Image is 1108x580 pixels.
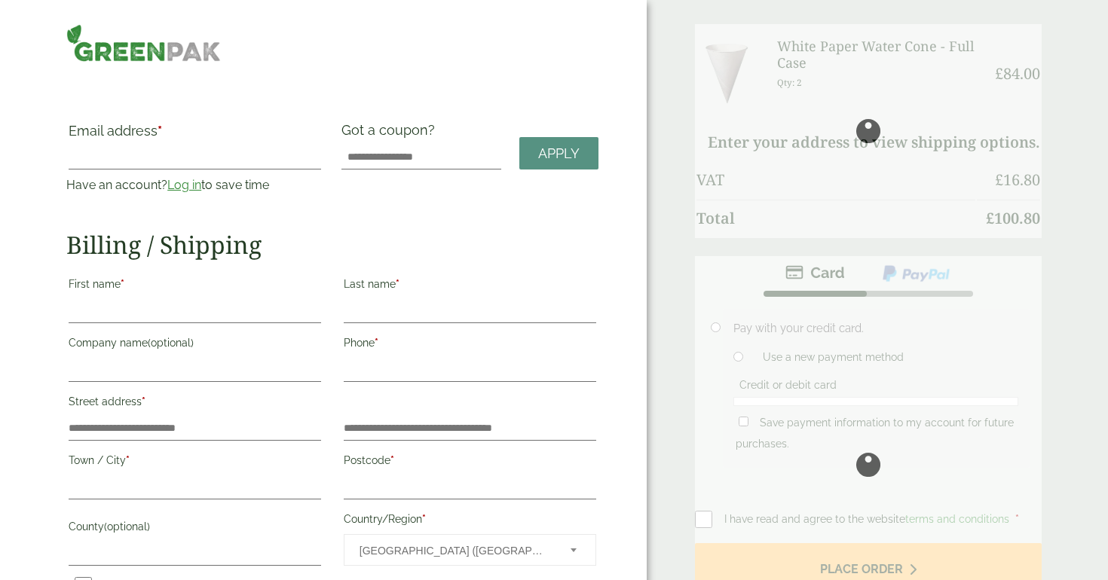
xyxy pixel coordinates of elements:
label: Company name [69,332,321,358]
a: Apply [519,137,598,169]
abbr: required [158,123,162,139]
abbr: required [396,278,399,290]
abbr: required [121,278,124,290]
abbr: required [142,395,145,408]
label: First name [69,273,321,299]
abbr: required [422,513,426,525]
abbr: required [375,337,378,349]
label: Country/Region [344,508,596,534]
label: Street address [69,391,321,417]
label: Phone [344,332,596,358]
abbr: required [390,454,394,466]
label: County [69,516,321,542]
span: Apply [538,145,580,162]
span: United Kingdom (UK) [360,535,550,566]
span: Country/Region [344,534,596,566]
span: (optional) [148,337,194,349]
span: (optional) [104,520,150,533]
label: Email address [69,124,321,145]
label: Got a coupon? [341,122,441,145]
h2: Billing / Shipping [66,230,598,259]
label: Postcode [344,450,596,475]
a: Log in [167,178,201,192]
p: Have an account? to save time [66,176,323,194]
label: Town / City [69,450,321,475]
abbr: required [126,454,130,466]
label: Last name [344,273,596,299]
img: GreenPak Supplies [66,24,220,62]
